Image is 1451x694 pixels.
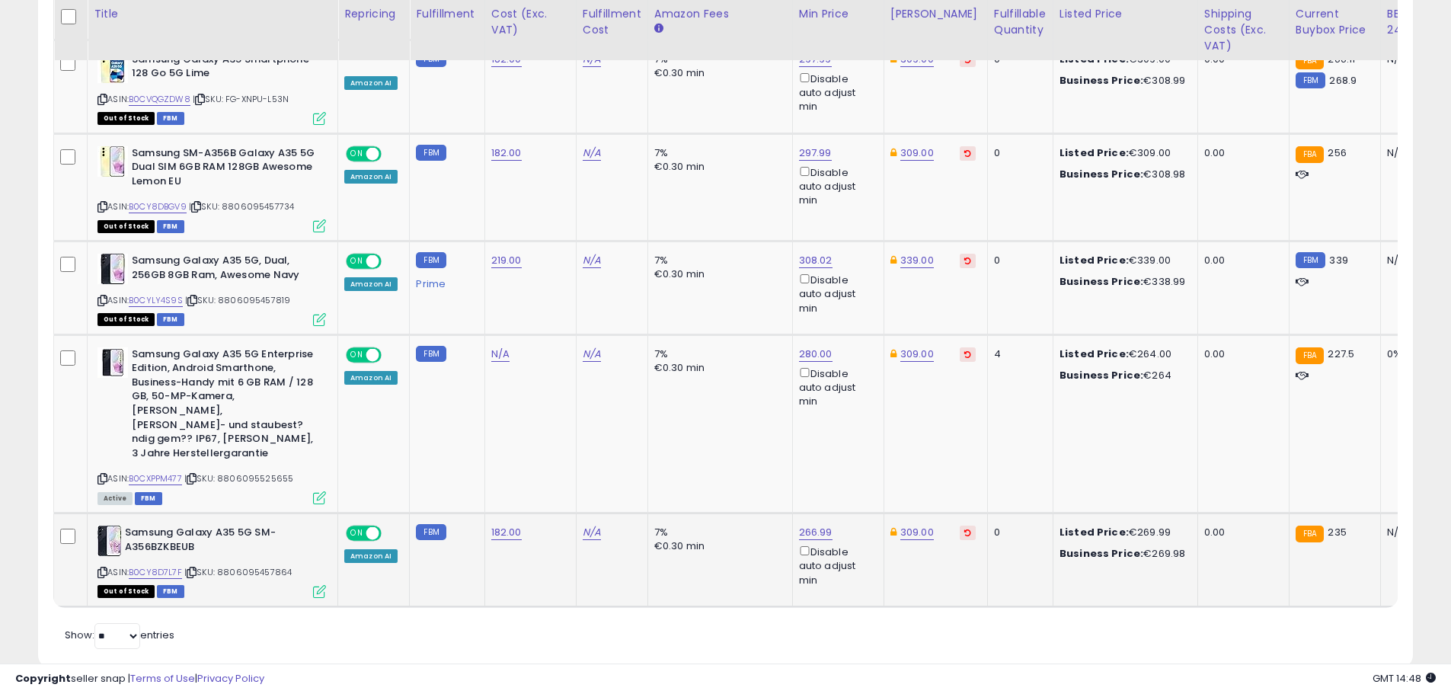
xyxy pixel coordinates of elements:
small: Amazon Fees. [654,22,663,36]
div: Fulfillable Quantity [994,6,1047,38]
div: 4 [994,347,1041,361]
b: Listed Price: [1059,52,1129,66]
div: 0 [994,254,1041,267]
div: 0 [994,526,1041,539]
span: ON [347,348,366,361]
i: Revert to store-level Dynamic Max Price [964,350,971,358]
b: Listed Price: [1059,253,1129,267]
b: Business Price: [1059,546,1143,561]
span: | SKU: 8806095457819 [185,294,290,306]
span: 235 [1328,525,1346,539]
div: Cost (Exc. VAT) [491,6,570,38]
img: 41dpMxKdcML._SL40_.jpg [97,526,121,556]
a: Privacy Policy [197,671,264,686]
div: ASIN: [97,347,326,503]
a: 309.00 [900,146,934,161]
div: €0.30 min [654,160,781,174]
div: 0.00 [1204,146,1277,160]
b: Samsung Galaxy A35 5G SM-A356BZKBEUB [125,526,310,558]
span: OFF [379,527,404,540]
div: 0 [994,146,1041,160]
span: All listings currently available for purchase on Amazon [97,492,133,505]
a: B0CVQGZDW8 [129,93,190,106]
a: 309.00 [900,525,934,540]
div: Amazon AI [344,277,398,291]
div: 7% [654,254,781,267]
span: 266.11 [1328,52,1355,66]
div: Min Price [799,6,877,22]
div: Disable auto adjust min [799,164,872,208]
b: Listed Price: [1059,347,1129,361]
div: Amazon AI [344,76,398,90]
b: Business Price: [1059,368,1143,382]
img: 41iNEKZRyuL._SL40_.jpg [97,347,128,378]
div: €269.99 [1059,526,1186,539]
div: €264 [1059,369,1186,382]
div: Listed Price [1059,6,1191,22]
div: N/A [1387,146,1437,160]
div: €269.98 [1059,547,1186,561]
b: Samsung Galaxy A35 Smartphone 128 Go 5G Lime [132,53,317,85]
div: Current Buybox Price [1296,6,1374,38]
div: ASIN: [97,254,326,325]
b: Samsung Galaxy A35 5G, Dual, 256GB 8GB Ram, Awesome Navy [132,254,317,286]
div: N/A [1387,254,1437,267]
span: 2025-09-10 14:48 GMT [1373,671,1436,686]
b: Listed Price: [1059,525,1129,539]
img: 4161vuMlLCL._SL40_.jpg [97,146,128,177]
b: Business Price: [1059,274,1143,289]
a: Terms of Use [130,671,195,686]
a: 182.00 [491,525,522,540]
img: 318WeCZAnjL._SL40_.jpg [97,254,128,284]
span: OFF [379,147,404,160]
div: Amazon AI [344,549,398,563]
div: Disable auto adjust min [799,365,872,409]
div: €0.30 min [654,66,781,80]
span: ON [347,527,366,540]
div: 7% [654,347,781,361]
strong: Copyright [15,671,71,686]
div: €338.99 [1059,275,1186,289]
a: B0CXPPM477 [129,472,182,485]
div: €264.00 [1059,347,1186,361]
span: | SKU: FG-XNPU-L53N [193,93,289,105]
a: B0CY8DBGV9 [129,200,187,213]
span: All listings that are currently out of stock and unavailable for purchase on Amazon [97,112,155,125]
a: B0CY8D7L7F [129,566,182,579]
span: ON [347,255,366,268]
div: €308.98 [1059,168,1186,181]
div: Amazon AI [344,371,398,385]
span: | SKU: 8806095457864 [184,566,292,578]
a: 182.00 [491,146,522,161]
a: N/A [583,525,601,540]
div: [PERSON_NAME] [890,6,981,22]
small: FBA [1296,526,1324,542]
small: FBM [416,524,446,540]
div: Title [94,6,331,22]
div: Fulfillment [416,6,478,22]
a: B0CYLY4S9S [129,294,183,307]
div: Repricing [344,6,403,22]
a: N/A [583,253,601,268]
a: N/A [583,146,601,161]
span: FBM [157,585,184,598]
span: 227.5 [1328,347,1354,361]
a: 266.99 [799,525,833,540]
div: Fulfillment Cost [583,6,641,38]
small: FBM [416,346,446,362]
a: 309.00 [900,347,934,362]
span: | SKU: 8806095457734 [189,200,294,213]
span: All listings that are currently out of stock and unavailable for purchase on Amazon [97,585,155,598]
span: All listings that are currently out of stock and unavailable for purchase on Amazon [97,220,155,233]
a: 297.99 [799,146,832,161]
div: Amazon Fees [654,6,786,22]
small: FBM [416,145,446,161]
b: Samsung SM-A356B Galaxy A35 5G Dual SIM 6GB RAM 128GB Awesome Lemon EU [132,146,317,193]
a: 308.02 [799,253,833,268]
div: Shipping Costs (Exc. VAT) [1204,6,1283,54]
div: Disable auto adjust min [799,271,872,315]
span: All listings that are currently out of stock and unavailable for purchase on Amazon [97,313,155,326]
i: This overrides the store level Dynamic Max Price for this listing [890,349,896,359]
span: FBM [157,313,184,326]
a: N/A [491,347,510,362]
